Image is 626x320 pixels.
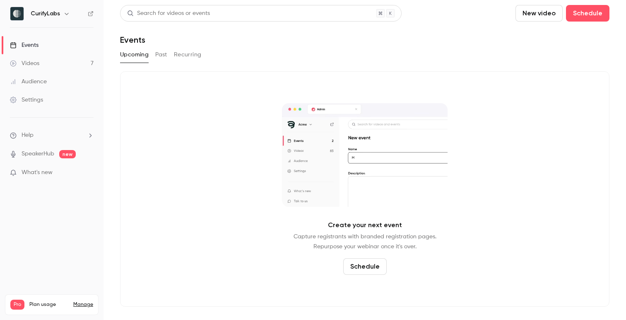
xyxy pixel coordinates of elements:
[515,5,563,22] button: New video
[294,232,436,252] p: Capture registrants with branded registration pages. Repurpose your webinar once it's over.
[127,9,210,18] div: Search for videos or events
[174,48,202,61] button: Recurring
[29,301,68,308] span: Plan usage
[566,5,609,22] button: Schedule
[120,35,145,45] h1: Events
[22,168,53,177] span: What's new
[120,48,149,61] button: Upcoming
[31,10,60,18] h6: CurifyLabs
[10,41,39,49] div: Events
[10,78,47,86] div: Audience
[59,150,76,158] span: new
[10,59,39,68] div: Videos
[155,48,167,61] button: Past
[343,258,387,275] button: Schedule
[22,150,54,158] a: SpeakerHub
[10,96,43,104] div: Settings
[73,301,93,308] a: Manage
[22,131,34,140] span: Help
[10,300,24,310] span: Pro
[10,7,24,20] img: CurifyLabs
[10,131,94,140] li: help-dropdown-opener
[328,220,402,230] p: Create your next event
